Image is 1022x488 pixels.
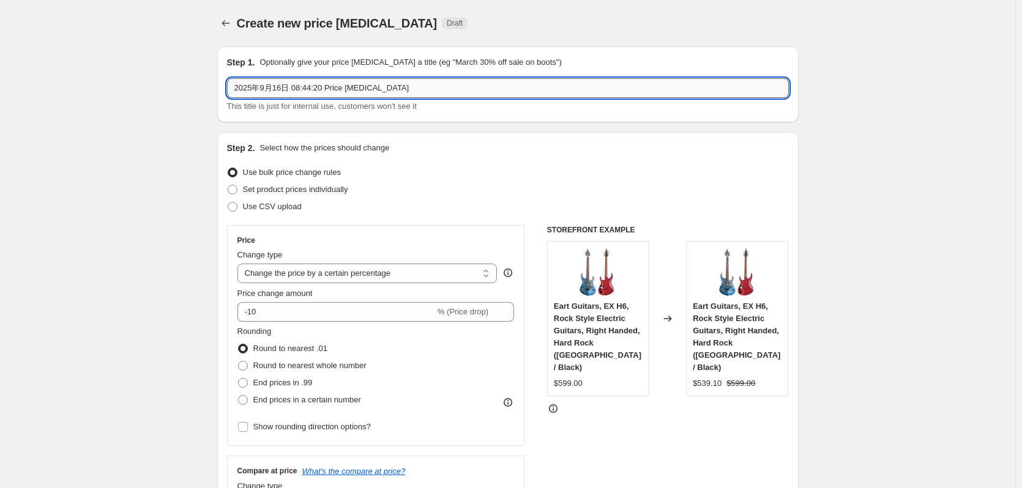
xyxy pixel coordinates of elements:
[502,267,514,279] div: help
[554,301,641,372] span: Eart Guitars, EX H6, Rock Style Electric Guitars, Right Handed, Hard Rock ([GEOGRAPHIC_DATA] / Bl...
[253,361,367,370] span: Round to nearest whole number
[227,56,255,68] h2: Step 1.
[227,78,789,98] input: 30% off holiday sale
[253,422,371,431] span: Show rounding direction options?
[573,248,622,297] img: 1_-3_80x.jpg
[713,248,762,297] img: 1_-3_80x.jpg
[693,379,722,388] span: $539.10
[554,379,583,388] span: $599.00
[237,250,283,259] span: Change type
[237,466,297,476] h3: Compare at price
[547,225,789,235] h6: STOREFRONT EXAMPLE
[227,142,255,154] h2: Step 2.
[302,467,406,476] button: What's the compare at price?
[693,301,780,372] span: Eart Guitars, EX H6, Rock Style Electric Guitars, Right Handed, Hard Rock ([GEOGRAPHIC_DATA] / Bl...
[237,327,272,336] span: Rounding
[243,168,341,177] span: Use bulk price change rules
[243,185,348,194] span: Set product prices individually
[259,56,561,68] p: Optionally give your price [MEDICAL_DATA] a title (eg "March 30% off sale on boots")
[253,378,313,387] span: End prices in .99
[243,202,302,211] span: Use CSV upload
[237,289,313,298] span: Price change amount
[237,235,255,245] h3: Price
[447,18,463,28] span: Draft
[253,344,327,353] span: Round to nearest .01
[217,15,234,32] button: Price change jobs
[438,307,488,316] span: % (Price drop)
[237,302,435,322] input: -15
[726,379,755,388] span: $599.00
[227,102,417,111] span: This title is just for internal use, customers won't see it
[253,395,361,404] span: End prices in a certain number
[259,142,389,154] p: Select how the prices should change
[237,17,438,30] span: Create new price [MEDICAL_DATA]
